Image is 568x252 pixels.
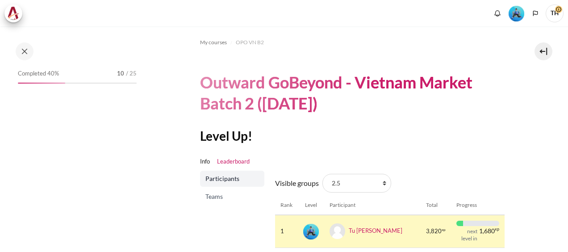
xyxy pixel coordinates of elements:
[509,5,524,21] div: Level #3
[200,171,264,187] a: Participants
[31,4,67,22] a: My courses
[200,37,227,48] a: My courses
[451,196,504,215] th: Progress
[200,157,210,166] a: Info
[69,4,127,22] a: Reports & Analytics
[236,38,264,46] span: OPO VN B2
[491,7,504,20] div: Show notification window with no new notifications
[200,72,505,114] h1: Outward GoBeyond - Vietnam Market Batch 2 ([DATE])
[529,7,542,20] button: Languages
[298,196,324,215] th: Level
[18,69,59,78] span: Completed 40%
[426,227,442,236] span: 3,820
[349,227,402,234] a: Tu [PERSON_NAME]
[456,228,477,242] div: next level in
[495,228,499,231] span: xp
[126,69,137,78] span: / 25
[421,196,451,215] th: Total
[200,189,264,205] a: Teams
[275,178,319,189] label: Visible groups
[546,4,564,22] span: TH
[324,196,421,215] th: Participant
[479,228,495,234] span: 1,680
[303,224,319,239] img: Level #3
[303,223,319,239] div: Level #3
[509,6,524,21] img: Level #3
[236,37,264,48] a: OPO VN B2
[275,196,298,215] th: Rank
[7,7,20,20] img: Architeck
[4,4,27,22] a: Architeck Architeck
[217,157,250,166] a: Leaderboard
[442,229,446,231] span: xp
[205,192,261,201] span: Teams
[275,215,298,248] td: 1
[117,69,124,78] span: 10
[205,174,261,183] span: Participants
[200,35,505,50] nav: Navigation bar
[505,5,528,21] a: Level #3
[546,4,564,22] a: User menu
[200,38,227,46] span: My courses
[200,128,505,144] h2: Level Up!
